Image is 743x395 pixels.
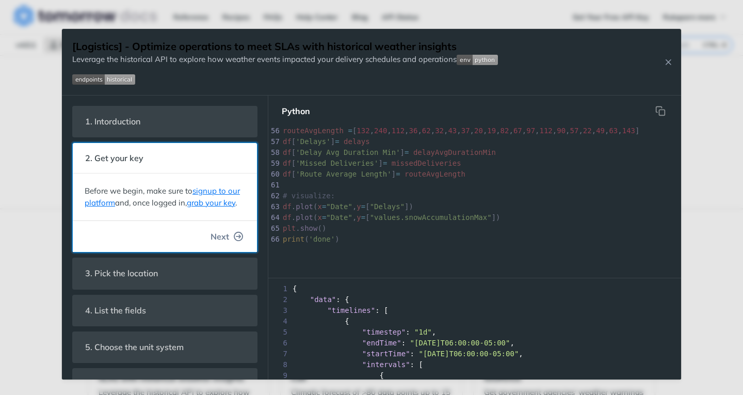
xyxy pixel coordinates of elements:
[268,349,290,359] span: 7
[392,127,405,135] span: 112
[268,370,681,381] div: {
[322,202,326,211] span: =
[448,127,457,135] span: 43
[268,305,681,316] div: : [
[418,350,519,358] span: "[DATE]T06:00:00-05:00"
[357,213,361,222] span: y
[487,127,496,135] span: 19
[300,224,318,232] span: show
[609,127,618,135] span: 63
[283,224,296,232] span: plt
[72,143,257,252] section: 2. Get your keyBefore we begin, make sure tosignup to our platformand, once logged in,grab your k...
[268,180,279,191] div: 61
[283,137,370,146] span: [ ]
[268,201,279,212] div: 63
[78,263,165,283] span: 3. Pick the location
[283,213,500,222] span: . ( , [ ])
[72,74,135,85] img: endpoint
[72,106,257,137] section: 1. Intorduction
[570,127,579,135] span: 57
[283,235,304,243] span: print
[268,370,290,381] span: 9
[296,159,378,167] span: 'Missed Deliveries'
[268,169,279,180] div: 60
[317,213,321,222] span: x
[283,159,292,167] span: df
[361,202,365,211] span: =
[268,158,279,169] div: 59
[622,127,635,135] span: 143
[273,101,318,121] button: Python
[78,112,148,132] span: 1. Intorduction
[268,305,290,316] span: 3
[268,327,290,338] span: 5
[211,230,229,243] span: Next
[383,159,387,167] span: =
[296,148,400,156] span: 'Delay Avg Duration Min'
[78,337,191,357] span: 5. Choose the unit system
[317,202,321,211] span: x
[296,213,313,222] span: plot
[78,301,153,321] span: 4. List the fields
[461,127,470,135] span: 37
[362,328,406,336] span: "timestep"
[410,339,510,347] span: "[DATE]T06:00:00-05:00"
[72,295,257,326] section: 4. List the fields
[526,127,535,135] span: 97
[268,359,290,370] span: 8
[72,258,257,289] section: 3. Pick the location
[85,186,240,208] a: signup to our platform
[283,170,465,178] span: [ ]
[296,202,313,211] span: plot
[85,185,245,209] p: Before we begin, make sure to and, once logged in, .
[283,137,292,146] span: df
[327,306,375,314] span: "timelines"
[283,170,292,178] span: df
[362,339,401,347] span: "endTime"
[362,360,410,369] span: "intervals"
[283,192,335,200] span: # visualize:
[322,213,326,222] span: =
[72,331,257,363] section: 5. Choose the unit system
[268,316,290,327] span: 4
[435,127,444,135] span: 32
[268,191,279,201] div: 62
[374,127,387,135] span: 240
[268,283,290,294] span: 1
[72,73,498,85] span: Expand image
[405,170,465,178] span: routeAvgLength
[268,338,681,349] div: : ,
[268,283,681,294] div: {
[283,148,292,156] span: df
[596,127,605,135] span: 49
[405,148,409,156] span: =
[335,137,339,146] span: =
[457,54,498,64] span: Expand image
[268,212,279,223] div: 64
[283,127,640,135] span: [ , , , , , , , , , , , , , , , , , , , ]
[422,127,431,135] span: 62
[309,235,335,243] span: 'done'
[296,137,330,146] span: 'Delays'
[268,234,279,245] div: 66
[283,235,340,243] span: ( )
[326,202,352,211] span: "Date"
[283,202,292,211] span: df
[344,137,370,146] span: delays
[283,224,326,232] span: . ()
[268,294,290,305] span: 2
[310,295,336,304] span: "data"
[396,170,400,178] span: =
[187,198,235,208] a: grab your key
[500,127,509,135] span: 82
[283,213,292,222] span: df
[78,374,165,394] span: 6. Set the timestep
[409,127,418,135] span: 36
[650,101,671,121] button: Copy
[357,202,361,211] span: y
[348,127,352,135] span: =
[78,148,151,168] span: 2. Get your key
[370,213,492,222] span: "values.snowAccumulationMax"
[283,148,496,156] span: [ ]
[296,170,391,178] span: 'Route Average Length'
